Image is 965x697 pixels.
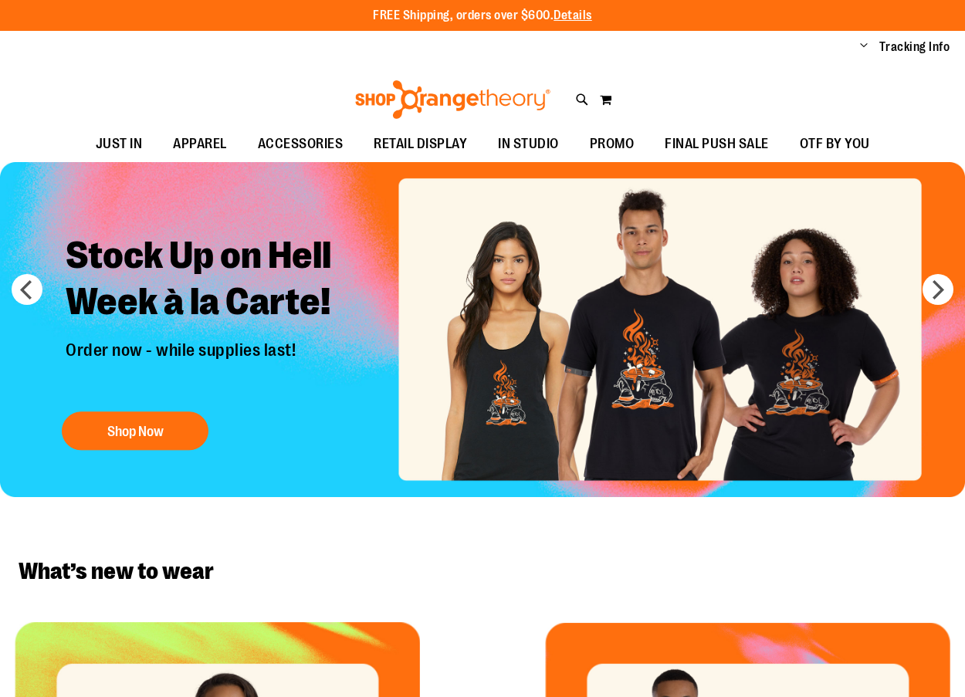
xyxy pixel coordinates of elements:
[12,274,42,305] button: prev
[800,127,870,161] span: OTF BY YOU
[373,7,592,25] p: FREE Shipping, orders over $600.
[96,127,143,161] span: JUST IN
[574,127,650,162] a: PROMO
[173,127,227,161] span: APPAREL
[784,127,885,162] a: OTF BY YOU
[374,127,467,161] span: RETAIL DISPLAY
[19,559,946,584] h2: What’s new to wear
[665,127,769,161] span: FINAL PUSH SALE
[860,39,868,55] button: Account menu
[80,127,158,162] a: JUST IN
[54,341,392,396] p: Order now - while supplies last!
[879,39,950,56] a: Tracking Info
[923,274,953,305] button: next
[482,127,574,162] a: IN STUDIO
[649,127,784,162] a: FINAL PUSH SALE
[157,127,242,162] a: APPAREL
[54,222,392,458] a: Stock Up on Hell Week à la Carte! Order now - while supplies last! Shop Now
[353,80,553,119] img: Shop Orangetheory
[242,127,359,162] a: ACCESSORIES
[498,127,559,161] span: IN STUDIO
[358,127,482,162] a: RETAIL DISPLAY
[590,127,635,161] span: PROMO
[554,8,592,22] a: Details
[54,222,392,341] h2: Stock Up on Hell Week à la Carte!
[62,411,208,450] button: Shop Now
[258,127,344,161] span: ACCESSORIES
